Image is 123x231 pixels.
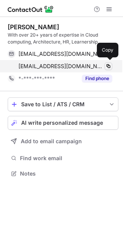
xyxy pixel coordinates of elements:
[8,5,54,14] img: ContactOut v5.3.10
[21,101,105,107] div: Save to List / ATS / CRM
[8,116,118,130] button: AI write personalized message
[8,97,118,111] button: save-profile-one-click
[82,75,112,82] button: Reveal Button
[8,134,118,148] button: Add to email campaign
[8,168,118,179] button: Notes
[18,50,106,57] span: [EMAIL_ADDRESS][DOMAIN_NAME]
[20,155,115,162] span: Find work email
[21,120,103,126] span: AI write personalized message
[20,170,115,177] span: Notes
[21,138,82,144] span: Add to email campaign
[8,153,118,164] button: Find work email
[8,32,118,45] div: With over 20+ years of expertise in Cloud computing, Architecture, HR, Learnership Management, cr...
[8,23,59,31] div: [PERSON_NAME]
[18,63,104,70] span: [EMAIL_ADDRESS][DOMAIN_NAME]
